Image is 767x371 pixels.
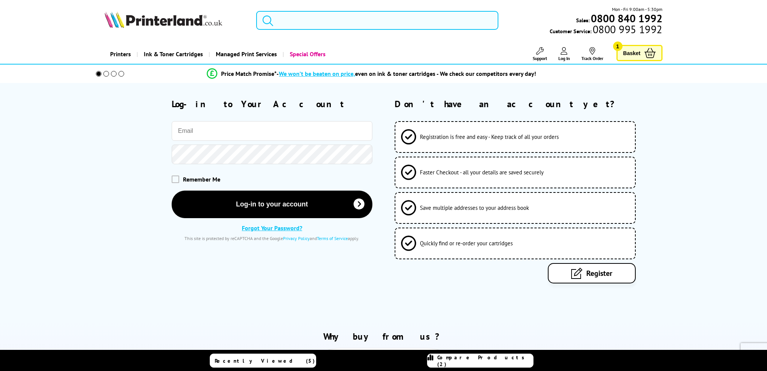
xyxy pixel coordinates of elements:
[586,268,612,278] span: Register
[215,357,315,364] span: Recently Viewed (5)
[317,236,348,241] a: Terms of Service
[105,11,222,28] img: Printerland Logo
[581,47,603,61] a: Track Order
[172,236,372,241] div: This site is protected by reCAPTCHA and the Google and apply.
[558,47,570,61] a: Log In
[279,70,355,77] span: We won’t be beaten on price,
[420,240,513,247] span: Quickly find or re-order your cartridges
[183,175,220,183] span: Remember Me
[420,133,559,140] span: Registration is free and easy - Keep track of all your orders
[221,70,277,77] span: Price Match Promise*
[172,121,372,141] input: Email
[437,354,533,368] span: Compare Products (2)
[591,11,662,25] b: 0800 840 1992
[172,191,372,218] button: Log-in to your account
[548,263,636,283] a: Register
[612,6,662,13] span: Mon - Fri 9:00am - 5:30pm
[105,331,662,342] h2: Why buy from us?
[283,45,331,64] a: Special Offers
[172,98,372,110] h2: Log-in to Your Account
[210,354,316,368] a: Recently Viewed (5)
[623,48,641,58] span: Basket
[533,47,547,61] a: Support
[550,26,662,35] span: Customer Service:
[420,204,529,211] span: Save multiple addresses to your address book
[283,236,310,241] a: Privacy Policy
[533,55,547,61] span: Support
[576,17,590,24] span: Sales:
[277,70,536,77] div: - even on ink & toner cartridges - We check our competitors every day!
[420,169,544,176] span: Faster Checkout - all your details are saved securely
[86,67,658,80] li: modal_Promise
[144,45,203,64] span: Ink & Toner Cartridges
[592,26,662,33] span: 0800 995 1992
[590,15,662,22] a: 0800 840 1992
[395,98,662,110] h2: Don't have an account yet?
[137,45,209,64] a: Ink & Toner Cartridges
[105,11,247,29] a: Printerland Logo
[558,55,570,61] span: Log In
[616,45,662,61] a: Basket 1
[427,354,533,368] a: Compare Products (2)
[209,45,283,64] a: Managed Print Services
[613,42,623,51] span: 1
[242,224,302,232] a: Forgot Your Password?
[105,45,137,64] a: Printers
